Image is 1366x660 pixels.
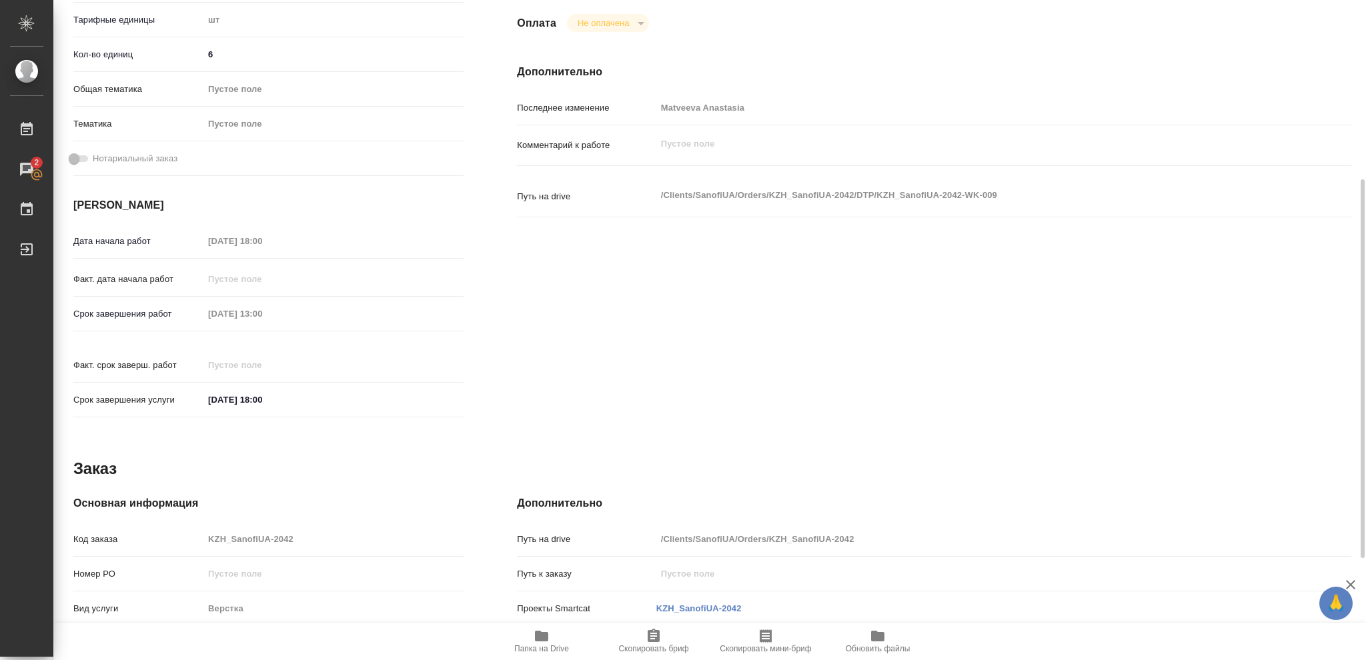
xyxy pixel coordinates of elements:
p: Комментарий к работе [517,139,656,152]
input: Пустое поле [203,599,464,618]
h4: [PERSON_NAME] [73,197,464,213]
p: Дата начала работ [73,235,203,248]
p: Срок завершения работ [73,307,203,321]
h4: Оплата [517,15,556,31]
p: Общая тематика [73,83,203,96]
h4: Основная информация [73,495,464,511]
span: Папка на Drive [514,644,569,653]
button: Обновить файлы [822,623,934,660]
h4: Дополнительно [517,495,1351,511]
h4: Дополнительно [517,64,1351,80]
span: 2 [26,156,47,169]
input: ✎ Введи что-нибудь [203,390,320,409]
p: Кол-во единиц [73,48,203,61]
p: Тарифные единицы [73,13,203,27]
span: Нотариальный заказ [93,152,177,165]
input: Пустое поле [203,231,320,251]
button: Не оплачена [574,17,633,29]
button: 🙏 [1319,587,1353,620]
input: Пустое поле [203,269,320,289]
a: KZH_SanofiUA-2042 [656,603,742,613]
div: Пустое поле [203,113,464,135]
p: Последнее изменение [517,101,656,115]
textarea: /Clients/SanofiUA/Orders/KZH_SanofiUA-2042/DTP/KZH_SanofiUA-2042-WK-009 [656,184,1282,207]
p: Факт. дата начала работ [73,273,203,286]
input: Пустое поле [203,304,320,323]
span: Скопировать мини-бриф [720,644,811,653]
p: Номер РО [73,567,203,581]
input: Пустое поле [203,355,320,375]
div: Не оплачена [567,14,649,32]
div: Пустое поле [203,78,464,101]
p: Код заказа [73,533,203,546]
button: Папка на Drive [486,623,598,660]
a: 2 [3,153,50,186]
button: Скопировать мини-бриф [710,623,822,660]
p: Путь на drive [517,533,656,546]
p: Вид услуги [73,602,203,615]
p: Путь к заказу [517,567,656,581]
p: Факт. срок заверш. работ [73,359,203,372]
p: Срок завершения услуги [73,393,203,407]
div: шт [203,9,464,31]
p: Тематика [73,117,203,131]
span: Скопировать бриф [618,644,688,653]
p: Проекты Smartcat [517,602,656,615]
h2: Заказ [73,458,117,479]
div: Пустое поле [208,83,448,96]
div: Пустое поле [208,117,448,131]
input: Пустое поле [656,98,1282,117]
p: Путь на drive [517,190,656,203]
span: 🙏 [1325,589,1347,617]
button: Скопировать бриф [598,623,710,660]
span: Обновить файлы [846,644,910,653]
input: ✎ Введи что-нибудь [203,45,464,64]
input: Пустое поле [656,529,1282,549]
input: Пустое поле [203,564,464,583]
input: Пустое поле [656,564,1282,583]
input: Пустое поле [203,529,464,549]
